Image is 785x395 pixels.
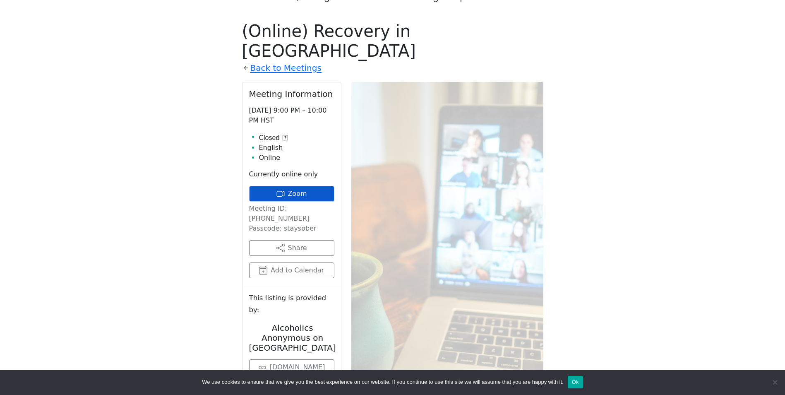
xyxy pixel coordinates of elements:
a: [DOMAIN_NAME] [249,359,334,375]
span: No [771,378,779,386]
li: English [259,143,334,153]
span: We use cookies to ensure that we give you the best experience on our website. If you continue to ... [202,378,563,386]
p: Meeting ID: [PHONE_NUMBER] Passcode: staysober [249,204,334,234]
p: Currently online only [249,169,334,179]
a: Back to Meetings [250,61,322,75]
span: Closed [259,133,280,143]
button: Ok [568,376,583,388]
p: [DATE] 9:00 PM – 10:00 PM HST [249,106,334,125]
li: Online [259,153,334,163]
small: This listing is provided by: [249,292,334,316]
h2: Alcoholics Anonymous on [GEOGRAPHIC_DATA] [249,323,336,353]
h1: (Online) Recovery in [GEOGRAPHIC_DATA] [242,21,543,61]
button: Add to Calendar [249,263,334,278]
button: Share [249,240,334,256]
a: Zoom [249,186,334,202]
button: Closed [259,133,288,143]
h2: Meeting Information [249,89,334,99]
